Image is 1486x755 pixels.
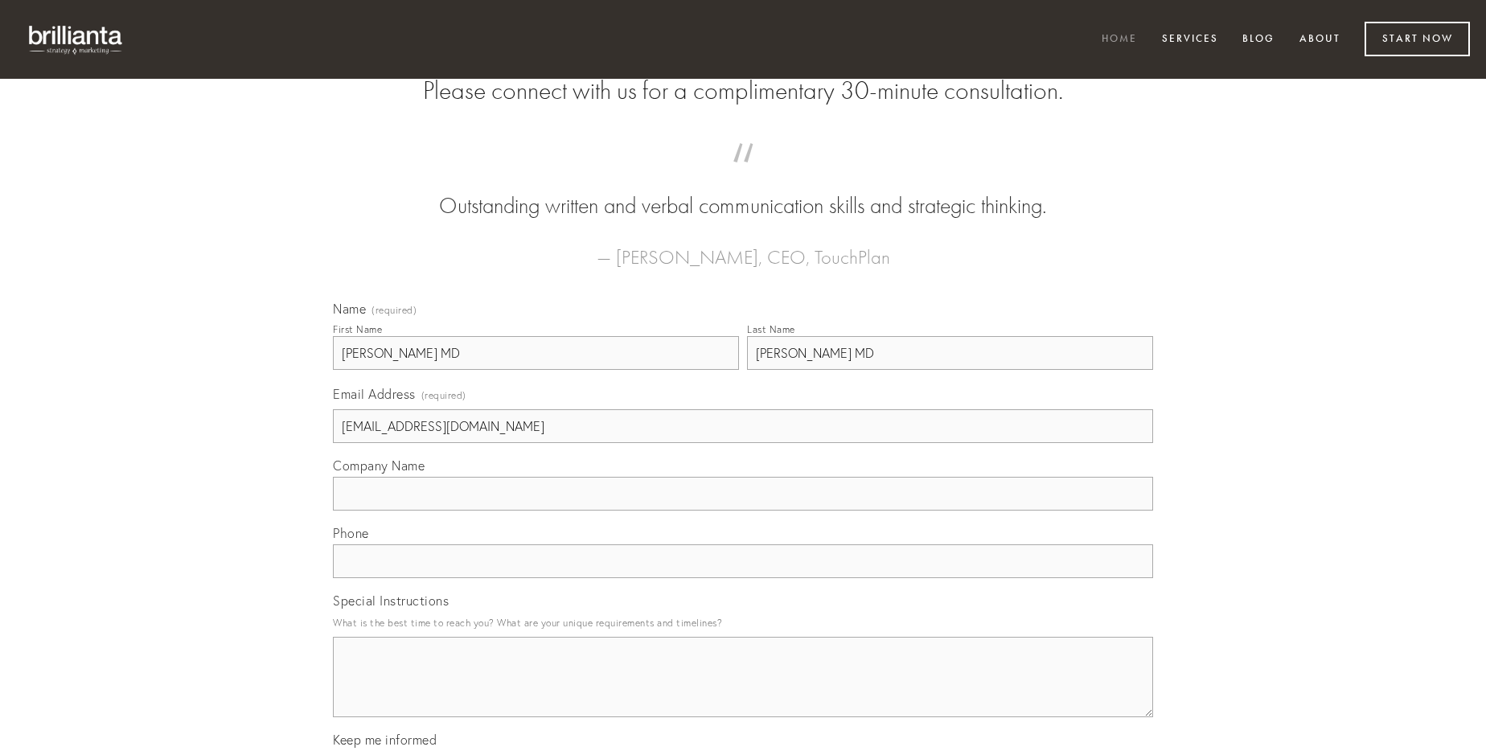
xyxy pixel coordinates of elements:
[333,593,449,609] span: Special Instructions
[1289,27,1351,53] a: About
[359,222,1127,273] figcaption: — [PERSON_NAME], CEO, TouchPlan
[1151,27,1229,53] a: Services
[359,159,1127,222] blockquote: Outstanding written and verbal communication skills and strategic thinking.
[421,384,466,406] span: (required)
[333,386,416,402] span: Email Address
[1365,22,1470,56] a: Start Now
[747,323,795,335] div: Last Name
[333,525,369,541] span: Phone
[333,301,366,317] span: Name
[371,306,417,315] span: (required)
[333,323,382,335] div: First Name
[333,612,1153,634] p: What is the best time to reach you? What are your unique requirements and timelines?
[16,16,137,63] img: brillianta - research, strategy, marketing
[333,76,1153,106] h2: Please connect with us for a complimentary 30-minute consultation.
[359,159,1127,191] span: “
[333,732,437,748] span: Keep me informed
[1232,27,1285,53] a: Blog
[333,458,425,474] span: Company Name
[1091,27,1147,53] a: Home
